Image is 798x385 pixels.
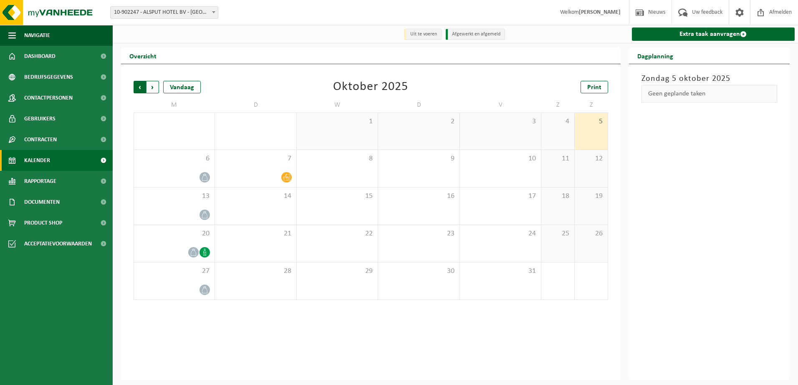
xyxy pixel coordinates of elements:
[382,154,455,163] span: 9
[301,117,374,126] span: 1
[404,29,442,40] li: Uit te voeren
[378,97,460,112] td: D
[579,9,621,15] strong: [PERSON_NAME]
[219,154,292,163] span: 7
[545,117,570,126] span: 4
[464,267,537,276] span: 31
[382,267,455,276] span: 30
[110,6,218,19] span: 10-902247 - ALSPUT HOTEL BV - HALLE
[297,97,378,112] td: W
[301,267,374,276] span: 29
[163,81,201,93] div: Vandaag
[301,154,374,163] span: 8
[446,29,505,40] li: Afgewerkt en afgemeld
[575,97,608,112] td: Z
[134,81,146,93] span: Vorige
[641,72,778,85] h3: Zondag 5 oktober 2025
[587,84,601,91] span: Print
[24,25,50,46] span: Navigatie
[24,150,50,171] span: Kalender
[24,212,62,233] span: Product Shop
[382,117,455,126] span: 2
[464,117,537,126] span: 3
[24,129,57,150] span: Contracten
[460,97,541,112] td: V
[146,81,159,93] span: Volgende
[24,171,56,192] span: Rapportage
[24,233,92,254] span: Acceptatievoorwaarden
[301,229,374,238] span: 22
[641,85,778,102] div: Geen geplande taken
[301,192,374,201] span: 15
[333,81,408,93] div: Oktober 2025
[464,192,537,201] span: 17
[581,81,608,93] a: Print
[138,154,210,163] span: 6
[545,192,570,201] span: 18
[24,67,73,87] span: Bedrijfsgegevens
[464,229,537,238] span: 24
[121,47,165,64] h2: Overzicht
[382,192,455,201] span: 16
[579,229,604,238] span: 26
[134,97,215,112] td: M
[545,154,570,163] span: 11
[138,267,210,276] span: 27
[629,47,682,64] h2: Dagplanning
[24,46,56,67] span: Dashboard
[541,97,575,112] td: Z
[24,192,60,212] span: Documenten
[219,267,292,276] span: 28
[464,154,537,163] span: 10
[111,7,218,18] span: 10-902247 - ALSPUT HOTEL BV - HALLE
[138,229,210,238] span: 20
[579,192,604,201] span: 19
[579,154,604,163] span: 12
[632,27,795,41] a: Extra taak aanvragen
[545,229,570,238] span: 25
[24,108,56,129] span: Gebruikers
[219,229,292,238] span: 21
[382,229,455,238] span: 23
[215,97,296,112] td: D
[219,192,292,201] span: 14
[579,117,604,126] span: 5
[138,192,210,201] span: 13
[24,87,73,108] span: Contactpersonen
